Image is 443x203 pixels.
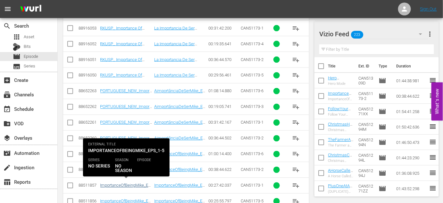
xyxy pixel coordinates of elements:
[379,154,387,162] span: Episode
[100,136,152,146] a: PORTUGUESE_NEW_ImportanceOfBeingMike_Eps_6-10
[154,183,205,193] a: ImportanceOfBeingMike_Eps_1-5
[3,76,11,84] span: Create
[393,57,431,75] th: Duration
[79,104,98,109] div: 88652262
[79,152,98,156] div: 88511862
[394,88,429,104] td: 00:38:44.622
[13,63,21,70] span: Series
[13,33,21,41] span: Asset
[208,152,239,156] div: 01:00:14.400
[79,41,98,46] div: 88916052
[3,164,11,172] span: Ingestion
[288,99,304,115] button: playlist_add
[356,135,376,150] td: CAN51294N
[292,103,300,111] span: playlist_add
[328,174,353,178] div: A Horse Called Hope
[426,26,434,42] button: more_vert
[394,104,429,119] td: 01:54:41.258
[13,53,21,60] span: Episode
[328,112,353,117] div: Follow Your Heart
[356,181,376,196] td: CAN51271ZZ
[4,5,12,13] span: menu
[292,135,300,142] span: playlist_add
[24,34,34,40] span: Asset
[429,154,437,161] span: reorder
[3,120,11,128] span: VOD
[328,91,353,105] a: ImportanceOfBeingMike_Eps_6-10_Wurl
[356,150,376,165] td: CAN51294L
[154,26,204,40] a: La Importancia De Ser [PERSON_NAME] Episodios 1-5
[288,36,304,52] button: playlist_add
[288,52,304,67] button: playlist_add
[241,136,263,141] span: CAN51173-2
[208,57,239,62] div: 00:36:44.570
[208,26,239,31] div: 00:31:42.200
[292,56,300,64] span: playlist_add
[328,97,353,101] div: ImportanceOfBeingMike_Eps_6-10
[100,183,151,193] a: ImportanceOfBeingMike_Eps_1-5_Wurl
[24,63,35,69] span: Series
[355,57,375,75] th: Ext. ID
[241,26,263,31] span: CAN51173-1
[3,134,11,142] span: Overlays
[394,73,429,88] td: 01:44:38.981
[379,77,387,84] span: Episode
[420,6,437,12] a: Sign Out
[328,137,353,156] a: TheFarmerAndTheBelle_SavingSantaland_Wurl
[288,84,304,99] button: playlist_add
[328,122,353,131] a: ChristmasHarmony_Wurl
[100,152,151,161] a: ImportanceOfBeingMike_Eps_1-10_Wurl
[292,24,300,32] span: playlist_add
[429,92,437,100] span: reorder
[15,2,46,17] img: ans4CAIJ8jUAAAAAAAAAAAAAAAAAAAAAAAAgQb4GAAAAAAAAAAAAAAAAAAAAAAAAJMjXAAAAAAAAAAAAAAAAAAAAAAAAgAT5G...
[394,135,429,150] td: 01:46:50.473
[154,167,205,177] a: ImportanceOfBeingMike_Eps_6-10
[154,89,205,98] a: AimportânciaDeSerMike_Eps_1-10
[241,104,263,109] span: CAN51173-3
[328,57,355,75] th: Title
[241,120,263,125] span: CAN51173-1
[379,92,387,100] span: Episode
[100,104,152,114] a: PORTUGUESE_NEW_ImportanceOfBeingMike_Eps_1-3
[328,168,353,178] a: AHorseCalledHope_Wurl
[13,43,21,51] div: Bits
[319,25,428,43] div: Vizio Feed
[3,149,11,157] span: Automation
[394,150,429,165] td: 01:44:23.290
[379,108,387,115] span: Episode
[429,123,437,130] span: reorder
[3,22,11,30] span: Search
[3,178,11,186] span: Reports
[208,104,239,109] div: 00:19:05.741
[241,41,263,46] span: CAN51173-4
[356,88,376,104] td: CAN51173-2
[208,120,239,125] div: 00:31:42.167
[288,115,304,130] button: playlist_add
[24,43,31,50] span: Bits
[292,119,300,127] span: playlist_add
[328,128,353,132] div: Christmas Harmony
[241,167,263,172] span: CAN51173-2
[100,57,145,72] a: RKUSP_ Importance Of Being [PERSON_NAME] _Eps_6-10
[292,182,300,190] span: playlist_add
[292,40,300,48] span: playlist_add
[241,89,263,93] span: CAN51173-6
[208,73,239,78] div: 00:29:56.461
[100,120,152,130] a: PORTUGUESE_NEW_ImportanceOfBeingMike_Eps_1-5
[3,105,11,113] span: Schedule
[328,153,352,162] a: ChristmasCupcakes_Wurl
[429,138,437,146] span: reorder
[208,167,239,172] div: 00:38:44.622
[394,181,429,196] td: 01:43:52.298
[79,73,98,78] div: 88916050
[3,91,11,99] span: Channels
[328,143,353,147] div: The Farmer and the Belle – Saving Santaland
[154,152,205,161] a: ImportanceOfBeingMike_Eps_1-10
[24,53,38,60] span: Episode
[208,136,239,141] div: 00:36:44.502
[288,21,304,36] button: playlist_add
[79,89,98,93] div: 88652263
[394,165,429,181] td: 01:36:08.925
[208,41,239,46] div: 00:19:35.641
[356,165,376,181] td: CAN51294J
